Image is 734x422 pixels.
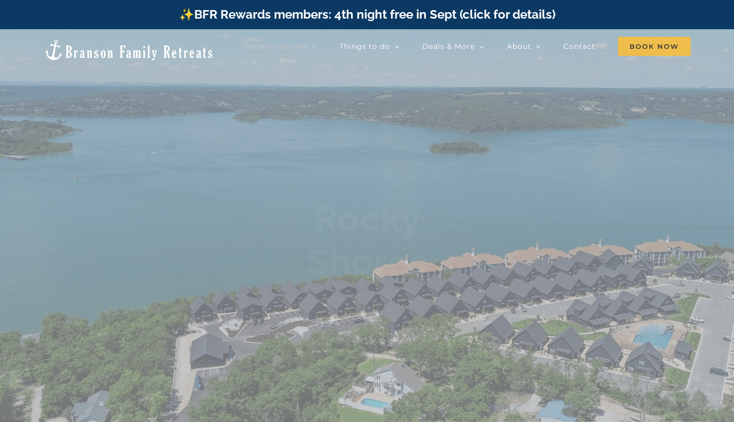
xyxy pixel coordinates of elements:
[307,196,427,283] b: Rocky Shores
[422,36,484,56] a: Deals & More
[507,36,541,56] a: About
[243,43,307,50] span: Vacation homes
[243,36,317,56] a: Vacation homes
[340,43,390,50] span: Things to do
[563,36,595,56] a: Contact
[179,7,555,22] a: ✨BFR Rewards members: 4th night free in Sept (click for details)
[618,37,691,56] span: Book Now
[243,36,691,56] nav: Main Menu
[507,43,531,50] span: About
[43,39,214,61] img: Branson Family Retreats Logo
[563,43,595,50] span: Contact
[422,43,475,50] span: Deals & More
[340,36,400,56] a: Things to do
[618,36,691,56] a: Book Now
[264,293,470,306] h4: Modern Cabins at [GEOGRAPHIC_DATA]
